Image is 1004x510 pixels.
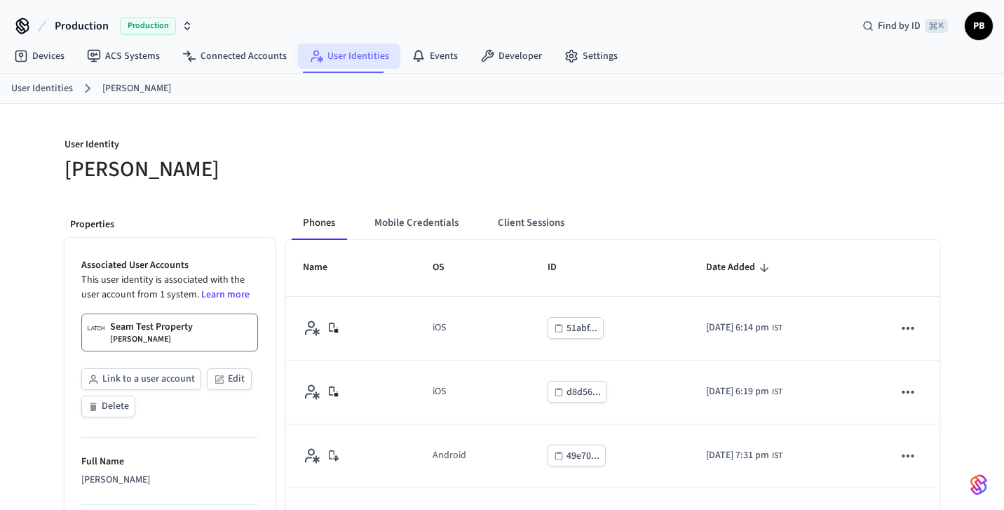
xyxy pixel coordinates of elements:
[102,81,171,96] a: [PERSON_NAME]
[292,206,346,240] button: Phones
[11,81,73,96] a: User Identities
[120,17,176,35] span: Production
[548,317,604,339] button: 51abf...
[81,473,258,488] div: [PERSON_NAME]
[81,314,258,351] a: Seam Test Property[PERSON_NAME]
[433,257,463,279] span: OS
[65,137,494,155] p: User Identity
[286,240,939,488] table: sticky table
[706,321,769,335] span: [DATE] 6:14 pm
[3,43,76,69] a: Devices
[81,396,135,417] button: Delete
[851,13,959,39] div: Find by ID⌘ K
[201,288,250,302] a: Learn more
[110,320,193,334] p: Seam Test Property
[772,386,782,398] span: IST
[567,320,597,337] div: 51abf...
[966,13,991,39] span: PB
[567,384,601,401] div: d8d56...
[706,257,773,279] span: Date Added
[567,448,599,465] div: 49e70...
[65,155,494,184] h5: [PERSON_NAME]
[81,455,258,469] p: Full Name
[88,320,104,337] img: Latch Building Logo
[110,334,171,345] p: [PERSON_NAME]
[433,384,446,399] div: iOS
[553,43,629,69] a: Settings
[878,19,921,33] span: Find by ID
[55,18,109,34] span: Production
[171,43,298,69] a: Connected Accounts
[363,206,470,240] button: Mobile Credentials
[548,257,575,279] span: ID
[400,43,469,69] a: Events
[965,12,993,40] button: PB
[548,445,606,467] button: 49e70...
[469,43,553,69] a: Developer
[207,368,252,390] button: Edit
[81,368,201,390] button: Link to a user account
[70,217,269,232] p: Properties
[298,43,400,69] a: User Identities
[548,381,607,403] button: d8d56...
[76,43,171,69] a: ACS Systems
[433,321,446,335] div: iOS
[303,257,346,279] span: Name
[772,322,782,335] span: IST
[706,321,782,335] div: Asia/Calcutta
[706,448,782,463] div: Asia/Calcutta
[706,384,782,399] div: Asia/Calcutta
[706,384,769,399] span: [DATE] 6:19 pm
[487,206,576,240] button: Client Sessions
[706,448,769,463] span: [DATE] 7:31 pm
[81,258,258,273] p: Associated User Accounts
[81,273,258,302] p: This user identity is associated with the user account from 1 system.
[925,19,948,33] span: ⌘ K
[772,450,782,462] span: IST
[433,448,466,463] div: Android
[970,474,987,496] img: SeamLogoGradient.69752ec5.svg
